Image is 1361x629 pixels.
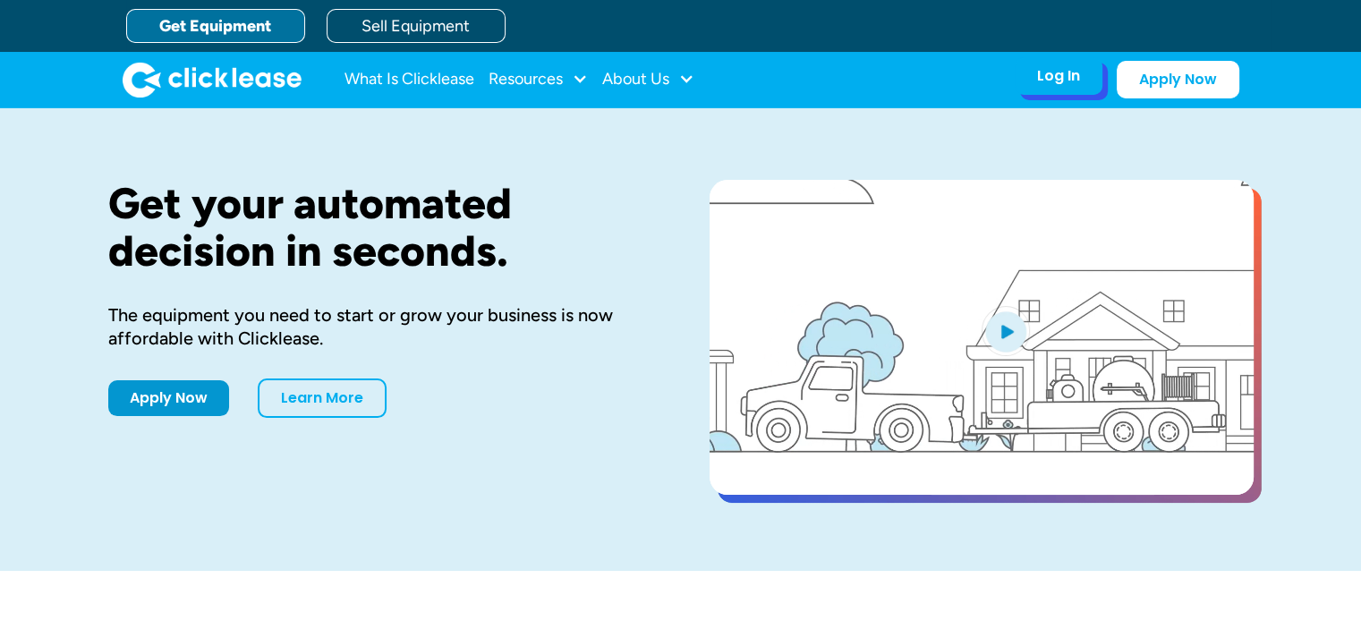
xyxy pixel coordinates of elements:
img: Blue play button logo on a light blue circular background [982,306,1030,356]
div: Log In [1037,67,1080,85]
a: Apply Now [1117,61,1239,98]
a: Learn More [258,378,387,418]
a: home [123,62,302,98]
a: Sell Equipment [327,9,506,43]
div: Resources [489,62,588,98]
a: open lightbox [710,180,1254,495]
div: The equipment you need to start or grow your business is now affordable with Clicklease. [108,303,652,350]
div: About Us [602,62,694,98]
a: What Is Clicklease [345,62,474,98]
img: Clicklease logo [123,62,302,98]
a: Get Equipment [126,9,305,43]
a: Apply Now [108,380,229,416]
h1: Get your automated decision in seconds. [108,180,652,275]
